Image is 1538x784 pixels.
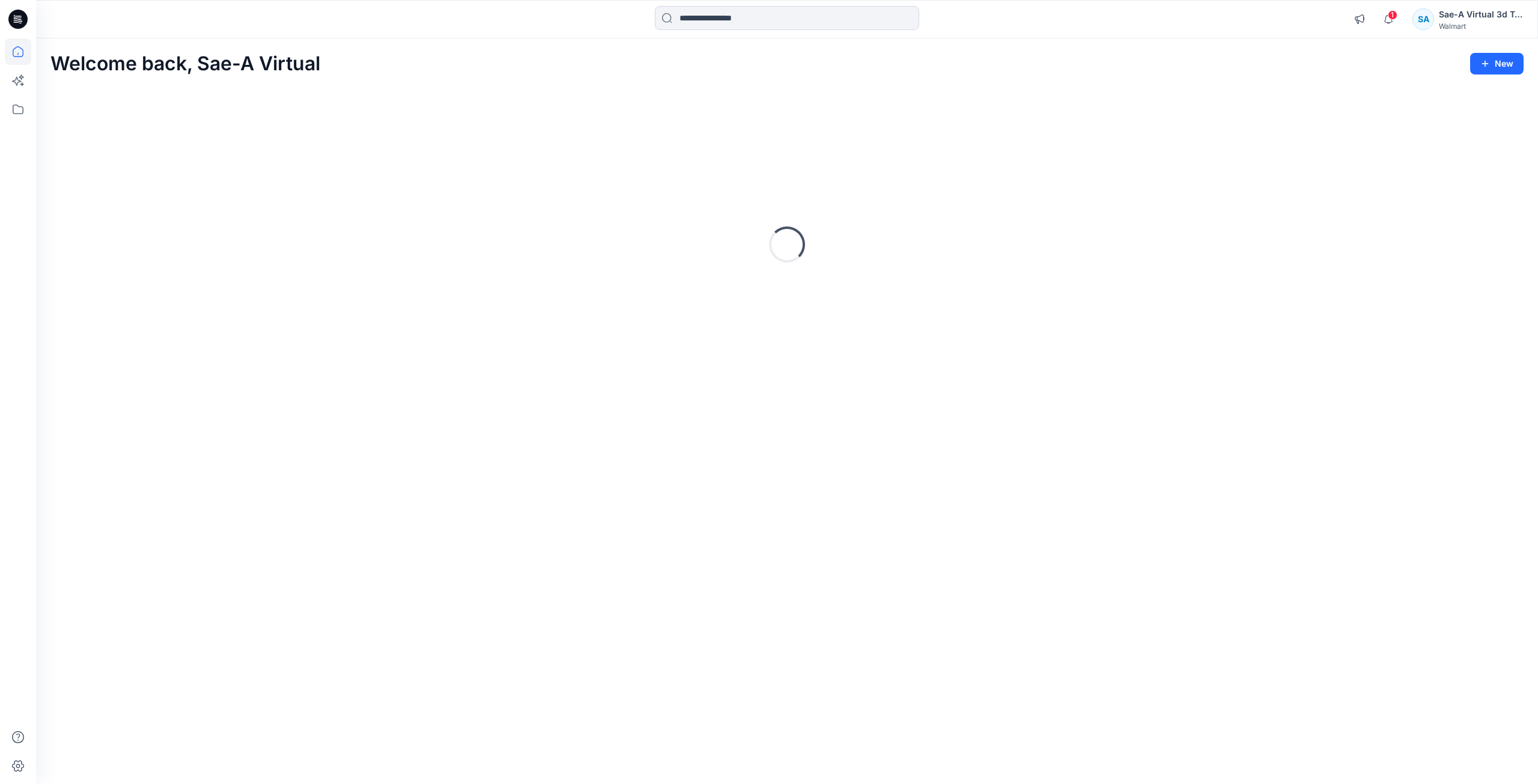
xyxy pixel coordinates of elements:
div: SA [1412,8,1434,30]
div: Walmart [1439,22,1523,31]
div: Sae-A Virtual 3d Team [1439,7,1523,22]
h2: Welcome back, Sae-A Virtual [50,53,320,75]
button: New [1470,53,1524,74]
span: 1 [1388,10,1397,20]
